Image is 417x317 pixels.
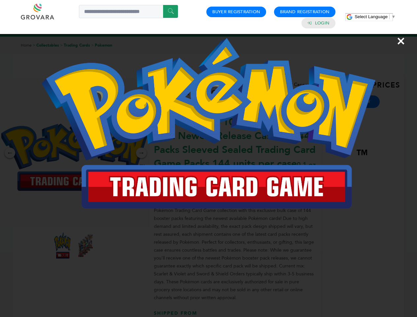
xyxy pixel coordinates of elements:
img: Image Preview [42,38,375,209]
input: Search a product or brand... [79,5,178,18]
a: Buyer Registration [212,9,260,15]
a: Login [315,20,330,26]
span: × [397,32,405,50]
span: ▼ [391,14,396,19]
a: Brand Registration [280,9,330,15]
span: Select Language [355,14,388,19]
a: Select Language​ [355,14,396,19]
